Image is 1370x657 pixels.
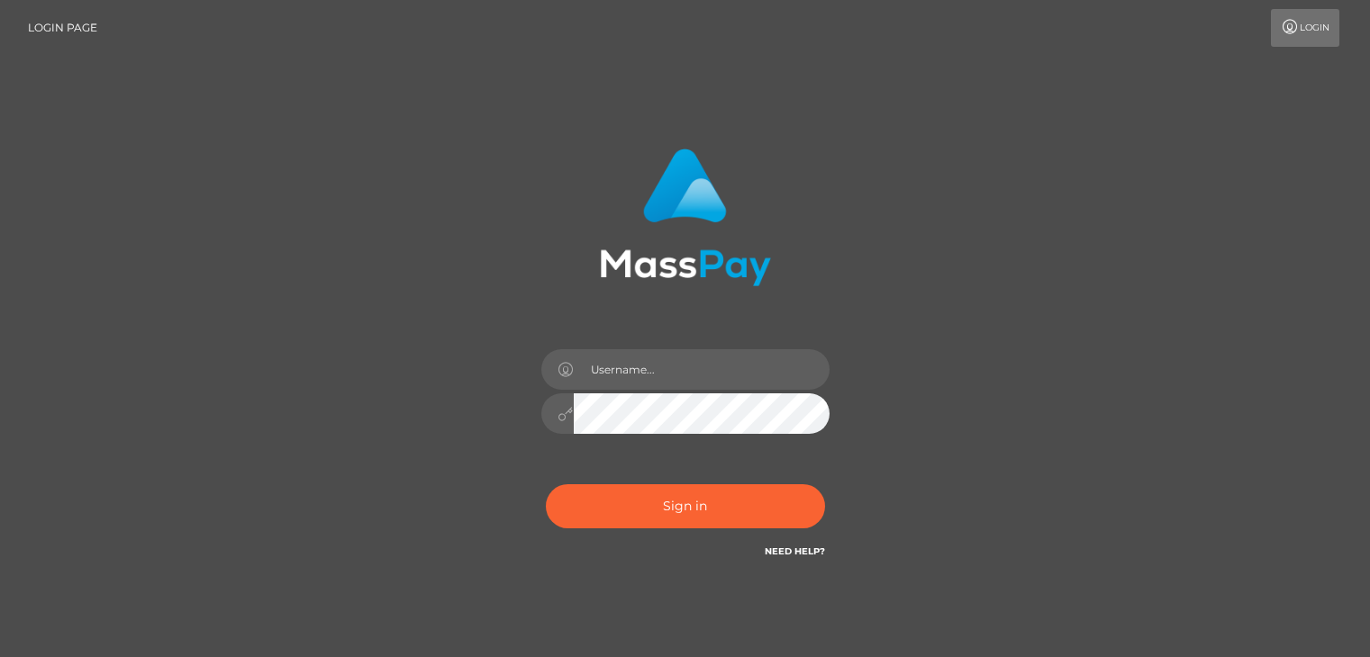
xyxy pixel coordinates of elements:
[546,484,825,528] button: Sign in
[600,148,771,286] img: MassPay Login
[765,545,825,557] a: Need Help?
[1271,9,1339,47] a: Login
[574,349,830,390] input: Username...
[28,9,97,47] a: Login Page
